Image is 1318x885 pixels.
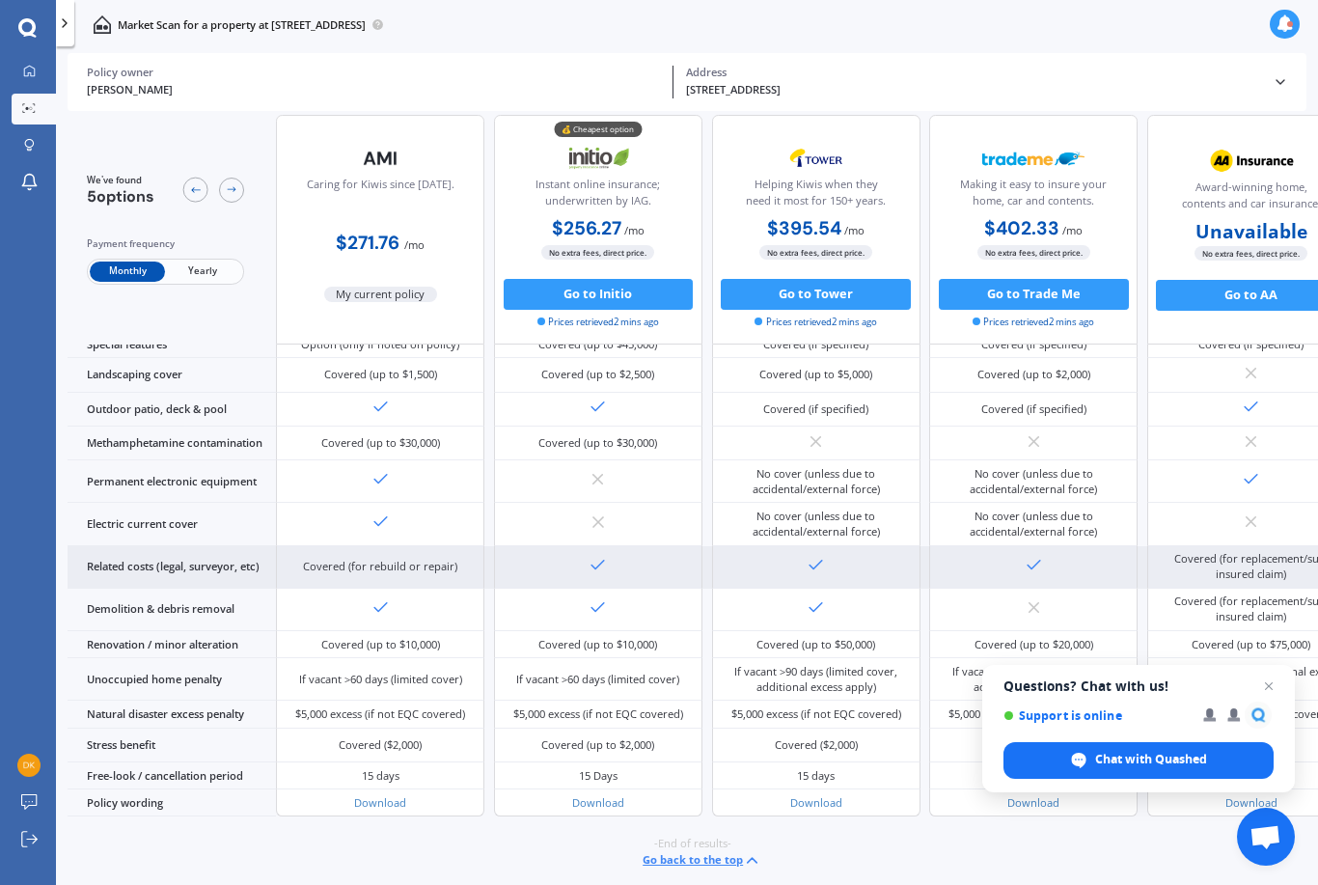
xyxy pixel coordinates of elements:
div: If vacant >60 days (limited cover) [299,672,462,687]
span: No extra fees, direct price. [1194,246,1307,261]
p: Market Scan for a property at [STREET_ADDRESS] [118,17,366,33]
span: Prices retrieved 2 mins ago [755,316,876,329]
img: AMI-text-1.webp [330,139,432,178]
div: Policy wording [68,789,276,816]
span: 5 options [87,186,154,207]
div: No cover (unless due to accidental/external force) [724,509,909,539]
a: Download [790,795,842,810]
span: Chat with Quashed [1095,751,1207,768]
div: [PERSON_NAME] [87,82,661,98]
div: Landscaping cover [68,358,276,392]
b: $271.76 [336,231,399,255]
span: We've found [87,174,154,187]
span: Prices retrieved 2 mins ago [537,316,659,329]
div: If vacant >60 days (limited cover) [516,672,679,687]
div: $5,000 excess (if not EQC covered) [731,706,901,722]
b: $395.54 [767,216,841,240]
div: Outdoor patio, deck & pool [68,393,276,427]
div: Natural disaster excess penalty [68,701,276,728]
span: Questions? Chat with us! [1003,678,1274,694]
div: Related costs (legal, surveyor, etc) [68,546,276,589]
div: Payment frequency [87,236,244,252]
b: $402.33 [984,216,1059,240]
div: Covered (up to $50,000) [756,637,875,652]
div: Covered (up to $30,000) [538,435,657,451]
div: Covered (up to $30,000) [321,435,440,451]
img: Tower.webp [765,139,867,178]
div: 15 days [797,768,835,784]
span: / mo [404,237,425,252]
div: Demolition & debris removal [68,589,276,631]
div: $5,000 excess (if not EQC covered) [513,706,683,722]
span: / mo [1062,223,1083,237]
b: Unavailable [1195,224,1307,239]
div: Electric current cover [68,503,276,545]
div: Making it easy to insure your home, car and contents. [943,177,1124,215]
span: / mo [624,223,645,237]
div: Renovation / minor alteration [68,631,276,658]
img: Initio.webp [547,139,649,178]
img: AA.webp [1200,142,1303,180]
div: Covered ($2,000) [775,737,858,753]
div: Methamphetamine contamination [68,427,276,460]
button: Go to Initio [504,279,694,310]
div: Caring for Kiwis since [DATE]. [307,177,454,215]
span: Chat with Quashed [1003,742,1274,779]
span: Support is online [1003,708,1190,723]
div: Instant online insurance; underwritten by IAG. [508,177,689,215]
div: Covered (up to $20,000) [975,637,1093,652]
a: Download [572,795,624,810]
div: Permanent electronic equipment [68,460,276,503]
div: No cover (unless due to accidental/external force) [941,509,1126,539]
div: Covered (up to $75,000) [1192,637,1310,652]
span: -End of results- [654,836,731,851]
div: $5,000 excess (if not EQC covered) [948,706,1118,722]
span: No extra fees, direct price. [977,245,1090,260]
div: [STREET_ADDRESS] [686,82,1260,98]
div: Covered ($2,000) [339,737,422,753]
div: Covered (up to $2,000) [541,737,654,753]
div: Unoccupied home penalty [68,658,276,701]
span: My current policy [324,287,438,302]
div: Covered (up to $2,000) [977,367,1090,382]
a: Download [1225,795,1277,810]
div: Covered (for rebuild or repair) [303,559,457,574]
div: No cover (unless due to accidental/external force) [941,466,1126,497]
div: 15 Days [579,768,618,784]
div: Address [686,66,1260,79]
div: Covered (if specified) [981,401,1086,417]
span: Yearly [165,262,240,282]
div: Free-look / cancellation period [68,762,276,789]
img: 9f8b17364054cbdaa1872410a847233c [17,754,41,777]
div: 💰 Cheapest option [554,122,642,137]
div: Covered (up to $2,500) [541,367,654,382]
b: $256.27 [552,216,621,240]
a: Download [1007,795,1059,810]
span: No extra fees, direct price. [541,245,654,260]
div: If vacant >90 days (limited cover, additional excess apply) [941,664,1126,695]
span: No extra fees, direct price. [759,245,872,260]
div: If vacant >90 days (limited cover, additional excess apply) [724,664,909,695]
div: Policy owner [87,66,661,79]
div: Covered (up to $10,000) [538,637,657,652]
a: Download [354,795,406,810]
div: 15 days [362,768,399,784]
button: Go to Tower [721,279,911,310]
div: $5,000 excess (if not EQC covered) [295,706,465,722]
span: / mo [844,223,865,237]
div: Covered (up to $1,500) [324,367,437,382]
img: home-and-contents.b802091223b8502ef2dd.svg [93,15,111,34]
a: Open chat [1237,808,1295,866]
div: No cover (unless due to accidental/external force) [724,466,909,497]
div: Covered (up to $5,000) [759,367,872,382]
button: Go to Trade Me [939,279,1129,310]
button: Go back to the top [643,851,761,870]
span: Monthly [90,262,165,282]
div: Stress benefit [68,729,276,762]
img: Trademe.webp [982,139,1085,178]
div: Covered (up to $10,000) [321,637,440,652]
div: Covered (if specified) [763,401,868,417]
span: Prices retrieved 2 mins ago [973,316,1094,329]
div: Helping Kiwis when they need it most for 150+ years. [725,177,906,215]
